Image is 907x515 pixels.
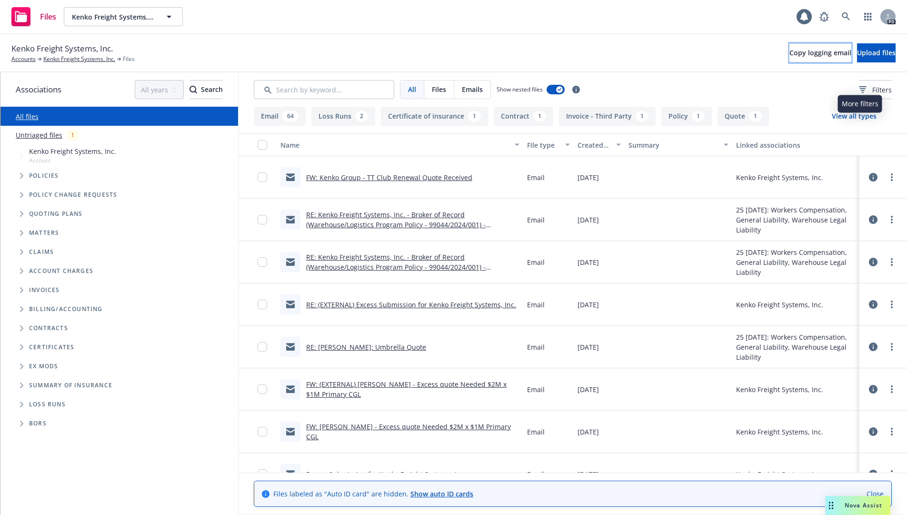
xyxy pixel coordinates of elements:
a: more [886,299,897,310]
button: Nova Assist [825,496,890,515]
input: Toggle Row Selected [258,384,267,394]
a: Report a Bug [815,7,834,26]
input: Toggle Row Selected [258,215,267,224]
a: more [886,256,897,268]
button: Summary [625,133,732,156]
div: Name [280,140,509,150]
span: Account charges [29,268,93,274]
button: Policy [661,107,712,126]
a: Accounts [11,55,36,63]
span: Certificates [29,344,74,350]
span: Invoices [29,287,60,293]
button: Name [277,133,523,156]
div: 1 [692,111,705,121]
span: [DATE] [578,384,599,394]
span: Email [527,257,545,267]
div: 25 [DATE]: Workers Compensation, General Liability, Warehouse Legal Liability [736,332,856,362]
div: 1 [636,111,648,121]
input: Toggle Row Selected [258,172,267,182]
a: RE: [PERSON_NAME]: Umbrella Quote [306,343,426,352]
a: more [886,341,897,353]
div: Search [189,81,223,99]
div: Kenko Freight Systems, Inc. [736,384,823,394]
div: 2 [355,111,368,121]
span: Claims [29,249,54,255]
span: Email [527,215,545,225]
div: Kenko Freight Systems, Inc. [736,172,823,182]
span: Email [527,172,545,182]
a: Show auto ID cards [410,489,473,498]
input: Toggle Row Selected [258,427,267,436]
span: Upload files [857,48,896,57]
span: Policies [29,173,59,179]
a: FW: [PERSON_NAME] - Excess quote Needed $2M x $1M Primary CGL [306,422,511,441]
span: Policy change requests [29,192,117,198]
button: Email [254,107,306,126]
span: Email [527,469,545,479]
div: Kenko Freight Systems, Inc. [736,427,823,437]
a: RE: Kenko Freight Systems, Inc. - Broker of Record (Warehouse/Logistics Program Policy - 99044/20... [306,210,486,239]
span: [DATE] [578,257,599,267]
button: Filters [859,80,892,99]
span: [DATE] [578,215,599,225]
div: Tree Example [0,144,238,300]
div: 25 [DATE]: Workers Compensation, General Liability, Warehouse Legal Liability [736,247,856,277]
span: [DATE] [578,172,599,182]
a: RE: (EXTERNAL) Excess Submission for Kenko Freight Systems, Inc. [306,300,516,309]
a: All files [16,112,39,121]
span: Billing/Accounting [29,306,103,312]
span: Quoting plans [29,211,83,217]
div: 1 [66,130,79,141]
button: Certificate of insurance [381,107,488,126]
a: more [886,426,897,437]
input: Toggle Row Selected [258,300,267,309]
a: Kenko Freight Systems, Inc. [43,55,115,63]
span: Email [527,427,545,437]
span: Emails [462,84,483,94]
a: Excess Submission for Kenko Freight Systems, Inc. [306,470,466,479]
span: Kenko Freight Systems, Inc. [29,146,116,156]
button: Contract [494,107,553,126]
span: [DATE] [578,469,599,479]
button: Copy logging email [789,43,851,62]
a: RE: Kenko Freight Systems, Inc. - Broker of Record (Warehouse/Logistics Program Policy - 99044/20... [306,252,486,282]
button: Created on [574,133,625,156]
span: [DATE] [578,300,599,310]
a: Files [8,3,60,30]
a: Untriaged files [16,130,62,140]
a: Search [837,7,856,26]
div: 1 [749,111,762,121]
div: 64 [282,111,299,121]
span: Nova Assist [845,501,882,509]
div: Kenko Freight Systems, Inc. [736,300,823,310]
div: 1 [468,111,481,121]
div: 25 [DATE]: Workers Compensation, General Liability, Warehouse Legal Liability [736,205,856,235]
div: Linked associations [736,140,856,150]
button: Loss Runs [311,107,375,126]
span: Copy logging email [789,48,851,57]
div: Folder Tree Example [0,300,238,433]
button: Quote [718,107,769,126]
span: [DATE] [578,427,599,437]
a: more [886,468,897,480]
input: Toggle Row Selected [258,257,267,267]
span: Email [527,342,545,352]
span: Summary of insurance [29,383,112,388]
span: Ex Mods [29,364,58,369]
span: Email [527,384,545,394]
input: Search by keyword... [254,80,394,99]
span: Filters [859,85,892,95]
span: Email [527,300,545,310]
span: [DATE] [578,342,599,352]
button: Kenko Freight Systems, Inc. [64,7,183,26]
span: Associations [16,83,61,96]
span: All [408,84,416,94]
div: Created on [578,140,610,150]
span: Files labeled as "Auto ID card" are hidden. [273,489,473,499]
button: Invoice - Third Party [559,107,656,126]
a: more [886,214,897,225]
a: FW: Kenko Group - TT Club Renewal Quote Received [306,173,472,182]
button: SearchSearch [189,80,223,99]
div: File type [527,140,560,150]
button: View all types [817,107,892,126]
